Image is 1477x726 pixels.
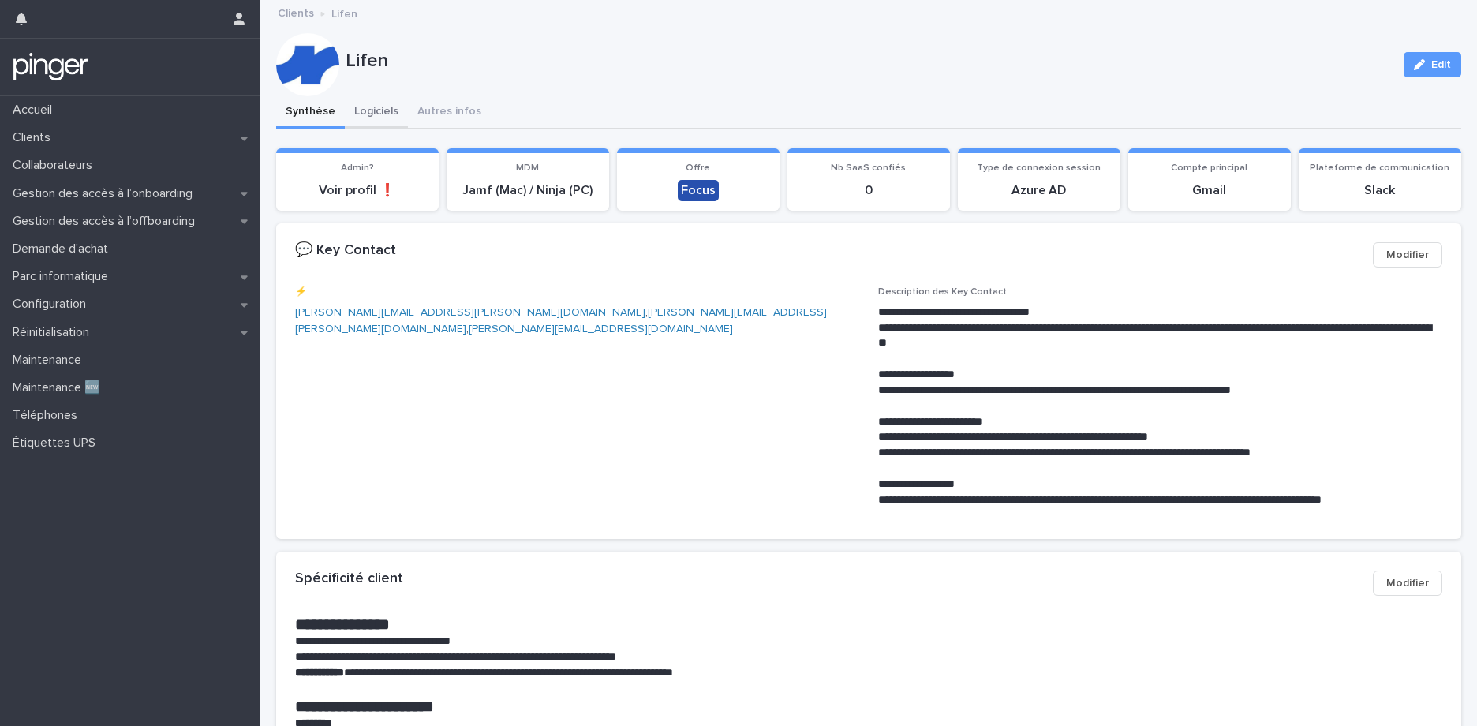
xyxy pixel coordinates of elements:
[831,163,906,173] span: Nb SaaS confiés
[345,96,408,129] button: Logiciels
[278,3,314,21] a: Clients
[6,269,121,284] p: Parc informatique
[6,325,102,340] p: Réinitialisation
[967,183,1111,198] p: Azure AD
[346,50,1391,73] p: Lifen
[469,324,733,335] a: [PERSON_NAME][EMAIL_ADDRESS][DOMAIN_NAME]
[1386,575,1429,591] span: Modifier
[331,4,357,21] p: Lifen
[1404,52,1461,77] button: Edit
[977,163,1101,173] span: Type de connexion session
[1373,242,1442,268] button: Modifier
[295,307,827,335] a: [PERSON_NAME][EMAIL_ADDRESS][PERSON_NAME][DOMAIN_NAME]
[686,163,710,173] span: Offre
[6,380,113,395] p: Maintenance 🆕
[6,241,121,256] p: Demande d'achat
[13,51,89,83] img: mTgBEunGTSyRkCgitkcU
[1308,183,1452,198] p: Slack
[1431,59,1451,70] span: Edit
[678,180,719,201] div: Focus
[878,287,1007,297] span: Description des Key Contact
[6,408,90,423] p: Téléphones
[6,186,205,201] p: Gestion des accès à l’onboarding
[286,183,429,198] p: Voir profil ❗
[1386,247,1429,263] span: Modifier
[516,163,539,173] span: MDM
[1310,163,1449,173] span: Plateforme de communication
[295,242,396,260] h2: 💬 Key Contact
[341,163,374,173] span: Admin?
[295,305,859,338] p: , ,
[6,214,208,229] p: Gestion des accès à l’offboarding
[6,297,99,312] p: Configuration
[295,307,645,318] a: [PERSON_NAME][EMAIL_ADDRESS][PERSON_NAME][DOMAIN_NAME]
[295,571,403,588] h2: Spécificité client
[408,96,491,129] button: Autres infos
[6,158,105,173] p: Collaborateurs
[276,96,345,129] button: Synthèse
[6,353,94,368] p: Maintenance
[6,130,63,145] p: Clients
[1171,163,1247,173] span: Compte principal
[1373,571,1442,596] button: Modifier
[797,183,940,198] p: 0
[6,103,65,118] p: Accueil
[295,287,307,297] span: ⚡️
[1138,183,1281,198] p: Gmail
[456,183,600,198] p: Jamf (Mac) / Ninja (PC)
[6,436,108,451] p: Étiquettes UPS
